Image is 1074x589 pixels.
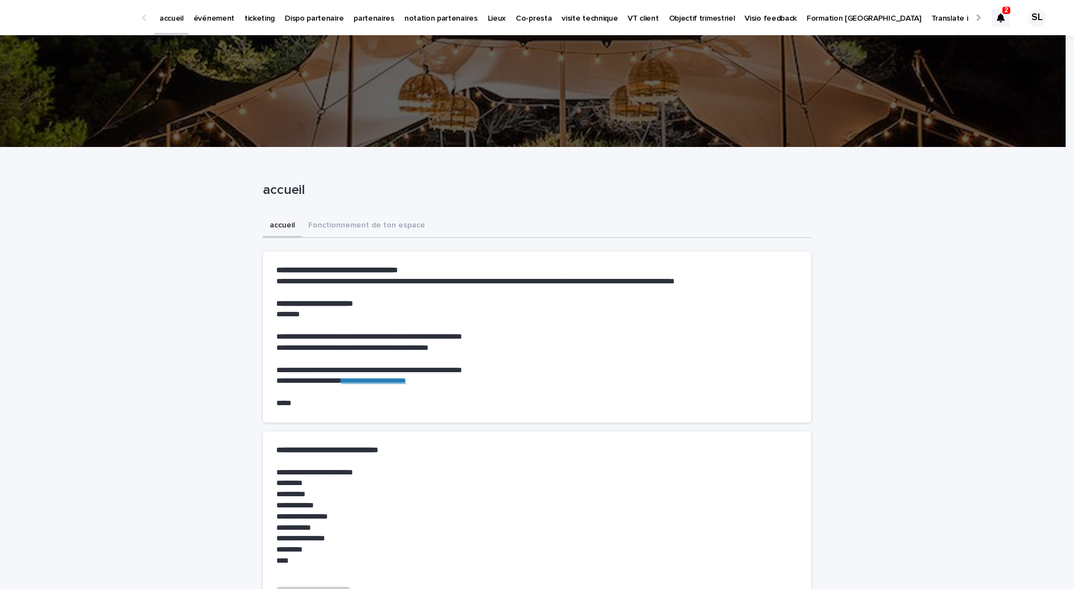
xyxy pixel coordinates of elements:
p: 2 [1005,6,1009,14]
button: accueil [263,215,302,238]
button: Fonctionnement de ton espace [302,215,432,238]
img: Ls34BcGeRexTGTNfXpUC [22,7,131,29]
p: accueil [263,182,807,198]
div: 2 [992,9,1010,27]
div: SL [1028,9,1046,27]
